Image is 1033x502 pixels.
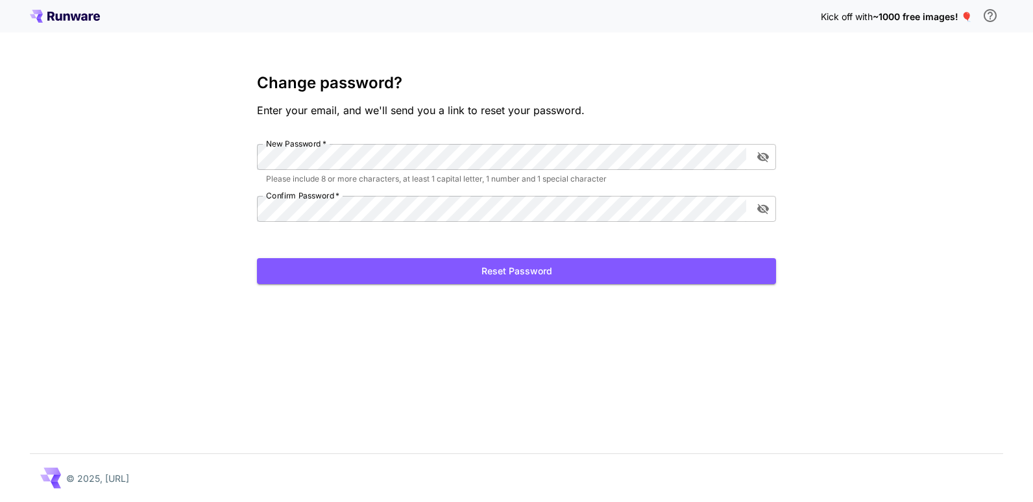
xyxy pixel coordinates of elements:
button: toggle password visibility [751,197,775,221]
p: Please include 8 or more characters, at least 1 capital letter, 1 number and 1 special character [266,173,767,185]
p: © 2025, [URL] [66,472,129,485]
button: In order to qualify for free credit, you need to sign up with a business email address and click ... [977,3,1003,29]
label: Confirm Password [266,190,339,201]
button: Reset Password [257,258,776,285]
span: Kick off with [821,11,873,22]
p: Enter your email, and we'll send you a link to reset your password. [257,102,776,118]
h3: Change password? [257,74,776,92]
label: New Password [266,138,326,149]
span: ~1000 free images! 🎈 [873,11,972,22]
button: toggle password visibility [751,145,775,169]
